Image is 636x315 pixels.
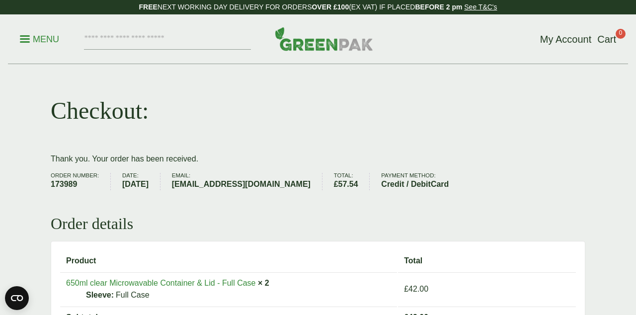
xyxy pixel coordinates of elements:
span: £ [334,180,338,188]
button: Open CMP widget [5,286,29,310]
a: Menu [20,33,59,43]
th: Product [60,250,397,271]
strong: OVER £100 [312,3,349,11]
h1: Checkout: [51,96,149,125]
p: Menu [20,33,59,45]
img: GreenPak Supplies [275,27,373,51]
p: Full Case [86,289,391,301]
a: Cart 0 [597,32,616,47]
th: Total [398,250,576,271]
strong: × 2 [258,279,269,287]
h2: Order details [51,214,585,233]
li: Total: [334,173,370,190]
span: Cart [597,34,616,45]
li: Date: [122,173,160,190]
span: My Account [540,34,591,45]
bdi: 42.00 [404,285,428,293]
li: Email: [172,173,322,190]
span: £ [404,285,408,293]
span: 0 [616,29,626,39]
a: 650ml clear Microwavable Container & Lid - Full Case [66,279,256,287]
strong: [DATE] [122,178,149,190]
strong: 173989 [51,178,99,190]
strong: [EMAIL_ADDRESS][DOMAIN_NAME] [172,178,311,190]
strong: FREE [139,3,157,11]
a: See T&C's [464,3,497,11]
li: Order number: [51,173,111,190]
p: Thank you. Your order has been received. [51,153,585,165]
strong: BEFORE 2 pm [415,3,462,11]
a: My Account [540,32,591,47]
li: Payment method: [381,173,460,190]
strong: Sleeve: [86,289,114,301]
bdi: 57.54 [334,180,358,188]
strong: Credit / DebitCard [381,178,449,190]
